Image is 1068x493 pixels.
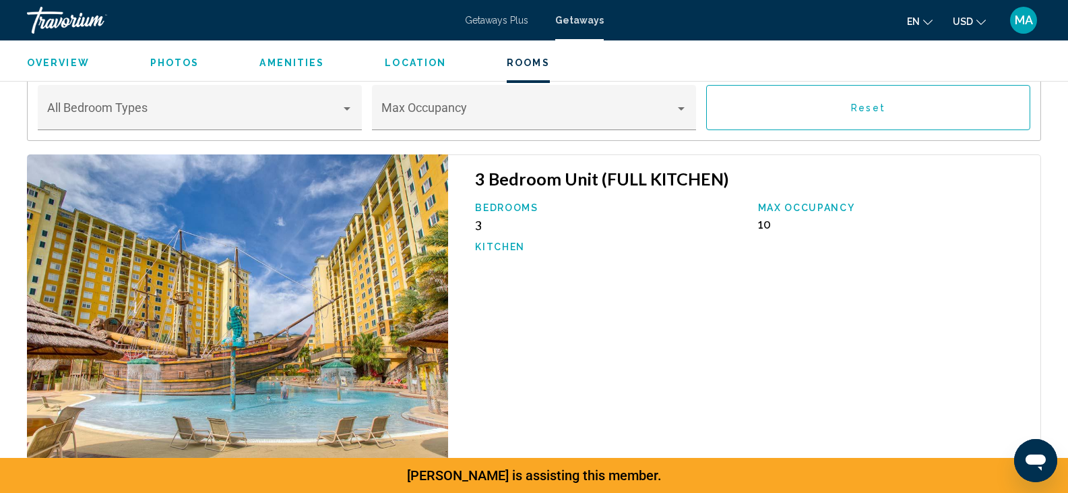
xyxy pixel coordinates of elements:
span: MA [1015,13,1033,27]
span: en [907,16,920,27]
iframe: Button to launch messaging window [1014,439,1057,482]
button: User Menu [1006,6,1041,34]
p: Max Occupancy [758,202,1027,213]
span: 10 [758,217,771,231]
span: Amenities [259,57,324,68]
button: Reset [706,85,1030,130]
button: Rooms [507,57,550,69]
span: Reset [851,103,885,113]
span: 3 [475,217,482,231]
button: Location [385,57,446,69]
p: Kitchen [475,241,744,252]
a: Getaways Plus [465,15,528,26]
span: Rooms [507,57,550,68]
button: Change currency [953,11,986,31]
a: Getaways [555,15,604,26]
button: Photos [150,57,199,69]
span: Photos [150,57,199,68]
span: USD [953,16,973,27]
button: Change language [907,11,933,31]
span: [PERSON_NAME] is assisting this member. [407,467,662,484]
span: Location [385,57,446,68]
button: Amenities [259,57,324,69]
span: Overview [27,57,90,68]
a: Travorium [27,7,451,34]
img: ii_lbs1.jpg [27,154,448,492]
button: Overview [27,57,90,69]
p: Bedrooms [475,202,744,213]
h3: 3 Bedroom Unit (FULL KITCHEN) [475,169,1027,189]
